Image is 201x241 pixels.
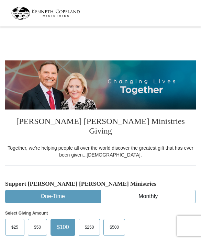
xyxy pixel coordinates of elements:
span: $100 [53,222,72,232]
img: kcm-header-logo.svg [11,7,80,20]
h3: [PERSON_NAME] [PERSON_NAME] Ministries Giving [5,110,196,145]
span: $250 [81,222,98,232]
span: $25 [8,222,22,232]
span: $500 [106,222,122,232]
button: One-Time [5,190,100,203]
button: Monthly [101,190,196,203]
h5: Support [PERSON_NAME] [PERSON_NAME] Ministries [5,180,196,187]
span: $50 [31,222,44,232]
div: Together, we're helping people all over the world discover the greatest gift that has ever been g... [5,145,196,158]
strong: Select Giving Amount [5,211,48,216]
